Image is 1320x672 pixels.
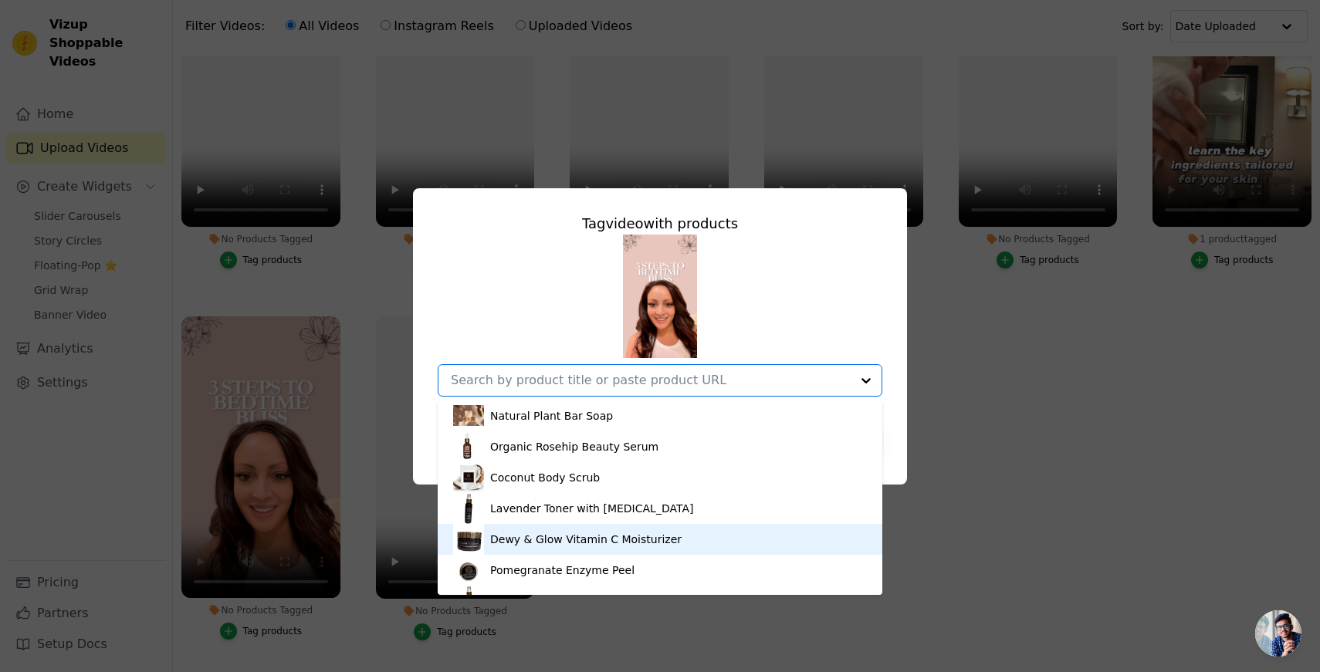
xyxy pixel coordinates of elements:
div: Lavender Toner with [MEDICAL_DATA] [490,501,693,516]
img: product thumbnail [453,431,484,462]
img: product thumbnail [453,462,484,493]
div: Organic Rosehip Beauty Serum [490,439,658,454]
div: ReVITA Mist Toner [490,593,586,609]
div: Dewy & Glow Vitamin C Moisturizer [490,532,682,547]
div: Tag video with products [438,213,882,235]
div: Coconut Body Scrub [490,470,600,485]
img: product thumbnail [453,555,484,586]
div: Pomegranate Enzyme Peel [490,562,635,578]
div: Natural Plant Bar Soap [490,408,613,424]
img: reel-preview-ceb469.myshopify.com-3559793226821467256_33522397720.jpeg [623,235,697,358]
img: product thumbnail [453,586,484,616]
input: Search by product title or paste product URL [451,373,851,387]
img: product thumbnail [453,400,484,431]
img: product thumbnail [453,524,484,555]
a: Open chat [1255,610,1301,657]
img: product thumbnail [453,493,484,524]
